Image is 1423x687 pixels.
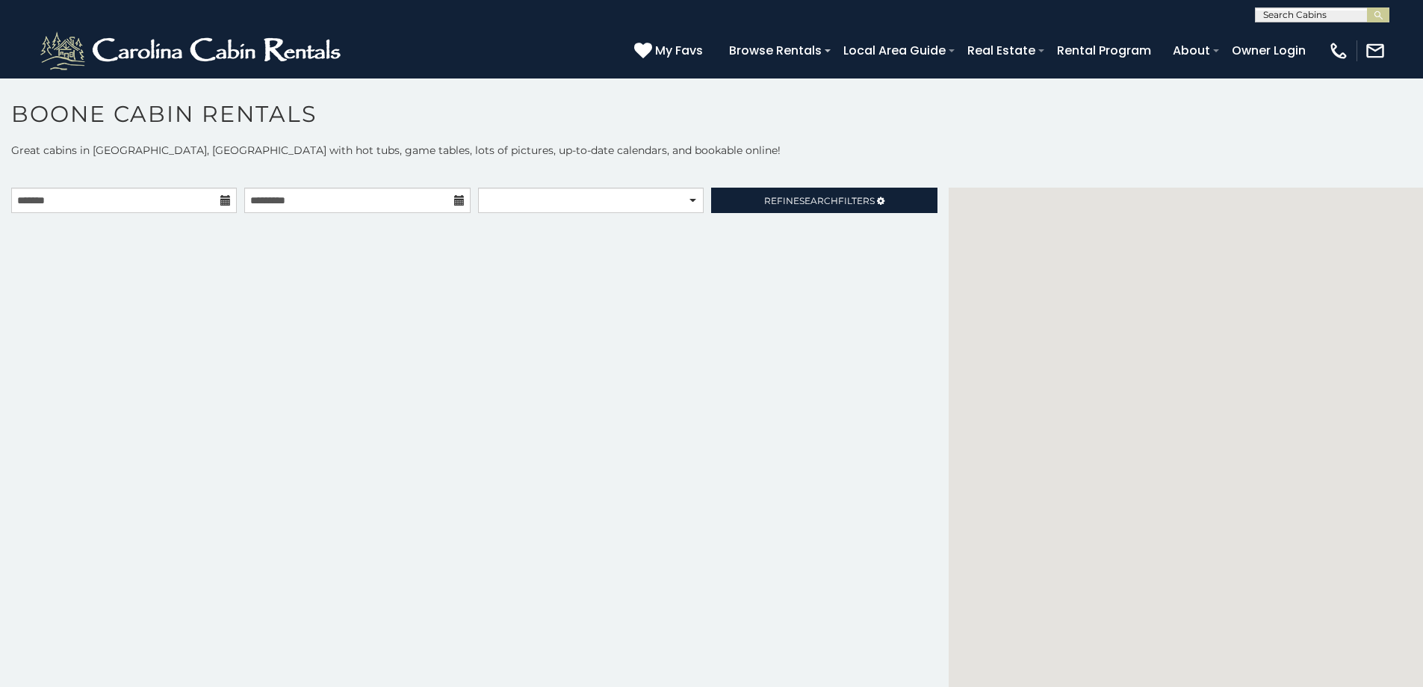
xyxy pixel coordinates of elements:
[722,37,829,64] a: Browse Rentals
[836,37,953,64] a: Local Area Guide
[1050,37,1159,64] a: Rental Program
[764,195,875,206] span: Refine Filters
[799,195,838,206] span: Search
[711,188,937,213] a: RefineSearchFilters
[1328,40,1349,61] img: phone-regular-white.png
[634,41,707,61] a: My Favs
[1224,37,1313,64] a: Owner Login
[960,37,1043,64] a: Real Estate
[37,28,347,73] img: White-1-2.png
[655,41,703,60] span: My Favs
[1365,40,1386,61] img: mail-regular-white.png
[1165,37,1218,64] a: About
